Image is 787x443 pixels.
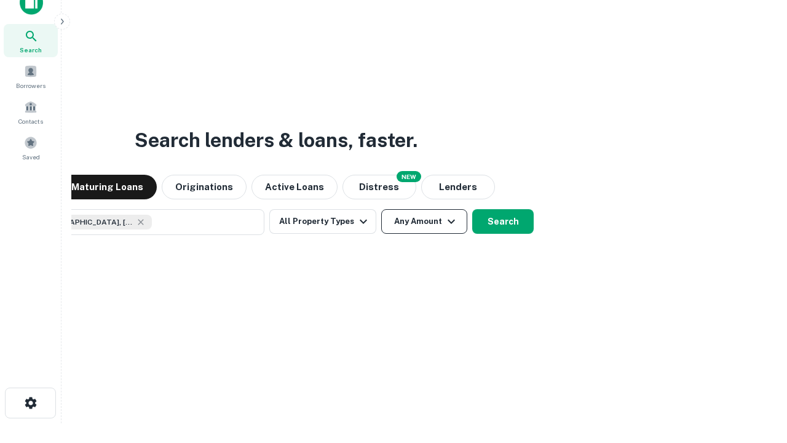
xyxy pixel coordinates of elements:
button: Search [472,209,534,234]
button: Originations [162,175,247,199]
a: Borrowers [4,60,58,93]
span: [GEOGRAPHIC_DATA], [GEOGRAPHIC_DATA], [GEOGRAPHIC_DATA] [41,217,133,228]
button: Any Amount [381,209,467,234]
span: Borrowers [16,81,45,90]
h3: Search lenders & loans, faster. [135,126,417,155]
span: Saved [22,152,40,162]
iframe: Chat Widget [726,345,787,404]
a: Search [4,24,58,57]
button: [GEOGRAPHIC_DATA], [GEOGRAPHIC_DATA], [GEOGRAPHIC_DATA] [18,209,264,235]
button: Lenders [421,175,495,199]
span: Contacts [18,116,43,126]
div: NEW [397,171,421,182]
button: Active Loans [251,175,338,199]
button: All Property Types [269,209,376,234]
a: Saved [4,131,58,164]
button: Maturing Loans [58,175,157,199]
button: Search distressed loans with lien and other non-mortgage details. [342,175,416,199]
span: Search [20,45,42,55]
a: Contacts [4,95,58,129]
